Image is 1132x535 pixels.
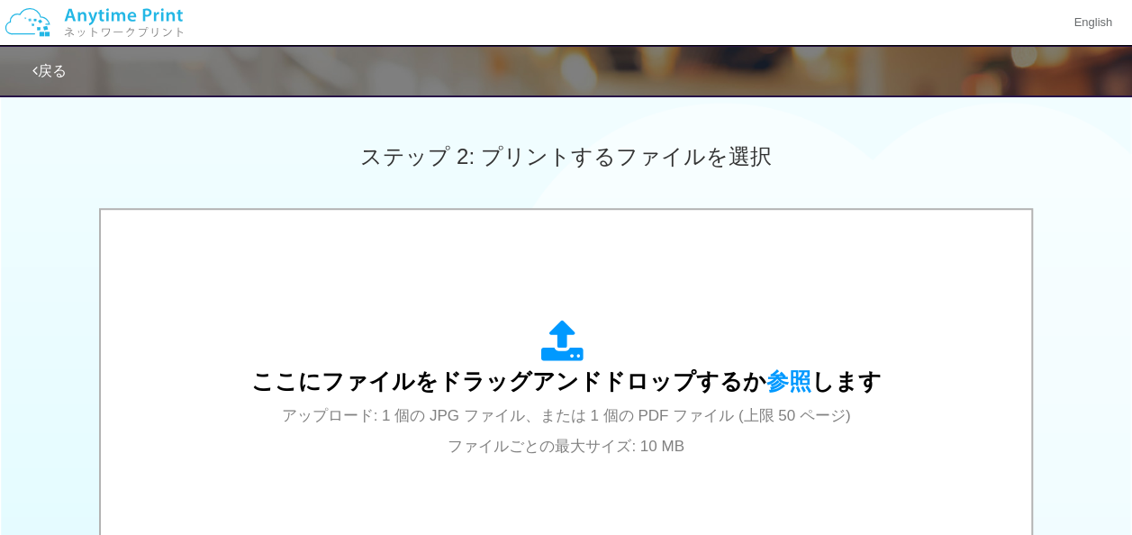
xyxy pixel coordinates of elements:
span: ステップ 2: プリントするファイルを選択 [360,144,771,168]
span: ここにファイルをドラッグアンドドロップするか します [251,368,882,394]
span: アップロード: 1 個の JPG ファイル、または 1 個の PDF ファイル (上限 50 ページ) ファイルごとの最大サイズ: 10 MB [282,407,851,455]
span: 参照 [766,368,811,394]
a: 戻る [32,63,67,78]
